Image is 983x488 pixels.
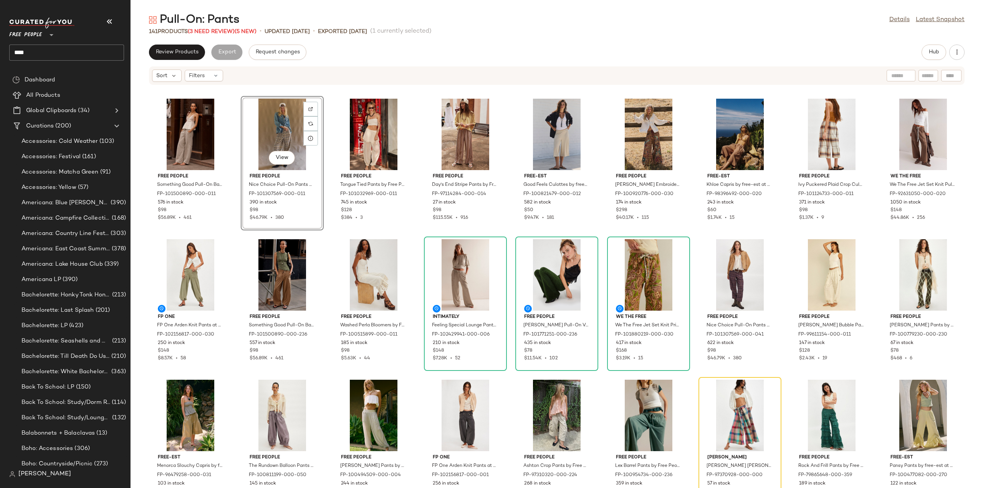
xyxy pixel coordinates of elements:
[616,199,642,206] span: 174 in stock
[634,215,642,220] span: •
[616,215,634,220] span: $40.17K
[902,356,910,361] span: •
[890,199,921,206] span: 1050 in stock
[631,356,638,361] span: •
[707,454,773,461] span: [PERSON_NAME]
[523,331,577,338] span: FP-101771251-000-236
[799,199,825,206] span: 371 in stock
[110,398,126,407] span: (114)
[433,347,444,354] span: $148
[341,347,349,354] span: $98
[340,191,397,198] span: FP-101032969-000-011
[707,314,773,321] span: Free People
[799,173,864,180] span: Free People
[158,173,223,180] span: Free People
[158,454,223,461] span: free-est
[707,207,717,214] span: $60
[433,199,456,206] span: 27 in stock
[524,207,533,214] span: $50
[99,168,111,177] span: (91)
[610,380,687,451] img: 100954734_236_d
[22,183,76,192] span: Accessories: Yellow
[22,383,74,392] span: Back To School: LP
[265,28,310,36] p: updated [DATE]
[638,356,643,361] span: 15
[22,398,110,407] span: Back To School: Study/Dorm Room Essentials
[152,380,229,451] img: 96479258_031_a
[707,480,730,487] span: 57 in stock
[54,122,71,131] span: (200)
[707,340,734,347] span: 622 in stock
[916,15,965,25] a: Latest Snapshot
[341,215,352,220] span: $384
[615,182,680,189] span: [PERSON_NAME] Embroidered Patched Pants by Free People, Size: S
[433,454,498,461] span: FP One
[275,155,288,161] span: View
[793,380,870,451] img: 79865648_359_a
[890,182,955,189] span: We The Free Jet Set Knit Pull-On Pants at Free People in Brown, Size: S
[890,340,913,347] span: 67 in stock
[707,191,762,198] span: FP-98396492-000-020
[250,454,315,461] span: Free People
[432,331,490,338] span: FP-102429941-000-006
[707,322,772,329] span: Nice Choice Pull-On Pants by Free People in Blue, Size: XL
[340,472,401,479] span: FP-100494509-000-004
[799,356,815,361] span: $2.43K
[341,340,367,347] span: 185 in stock
[68,321,83,330] span: (423)
[61,275,78,284] span: (390)
[22,137,98,146] span: Accessories: Cold Weather
[427,99,504,170] img: 97114284_014_e
[308,121,313,126] img: svg%3e
[909,215,917,220] span: •
[707,331,764,338] span: FP-101307569-000-041
[890,356,902,361] span: $468
[518,99,596,170] img: 100821479_012_a
[249,45,306,60] button: Request changes
[249,182,314,189] span: Nice Choice Pull-On Pants by Free People in White, Size: S
[798,331,851,338] span: FP-99611154-000-011
[616,480,642,487] span: 359 in stock
[95,429,107,438] span: (13)
[189,72,205,80] span: Filters
[922,45,946,60] button: Hub
[523,472,577,479] span: FP-97310320-000-224
[707,173,773,180] span: free-est
[341,314,406,321] span: Free People
[890,331,947,338] span: FP-100779230-000-230
[184,215,192,220] span: 461
[523,191,581,198] span: FP-100821479-000-012
[158,480,185,487] span: 103 in stock
[707,472,763,479] span: FP-97370928-000-000
[103,260,119,269] span: (339)
[26,106,76,115] span: Global Clipboards
[341,173,406,180] span: Free People
[798,191,854,198] span: FP-101124733-000-011
[524,347,532,354] span: $78
[889,15,910,25] a: Details
[799,340,825,347] span: 147 in stock
[523,182,589,189] span: Good Feels Culottes by free-est at Free People in White, Size: M
[158,215,176,220] span: $56.89K
[318,28,367,36] p: Exported [DATE]
[701,239,779,311] img: 101307569_041_a
[157,322,222,329] span: FP One Arden Knit Pants at Free People in Green, Size: XL
[360,215,363,220] span: 3
[433,314,498,321] span: Intimately
[910,356,912,361] span: 6
[157,463,222,470] span: Menorca Slouchy Capris by free-est at Free People in Green, Size: M
[799,347,810,354] span: $128
[798,472,852,479] span: FP-79865648-000-359
[364,356,370,361] span: 44
[890,480,917,487] span: 122 in stock
[22,460,93,468] span: Boho: Countryside/Picnic
[733,356,742,361] span: 380
[243,99,321,170] img: 101307569_011_g
[524,356,542,361] span: $11.54K
[341,480,368,487] span: 244 in stock
[524,173,589,180] span: free-est
[260,27,261,36] span: •
[890,472,947,479] span: FP-100477082-000-270
[235,29,257,35] span: (5 New)
[524,454,589,461] span: Free People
